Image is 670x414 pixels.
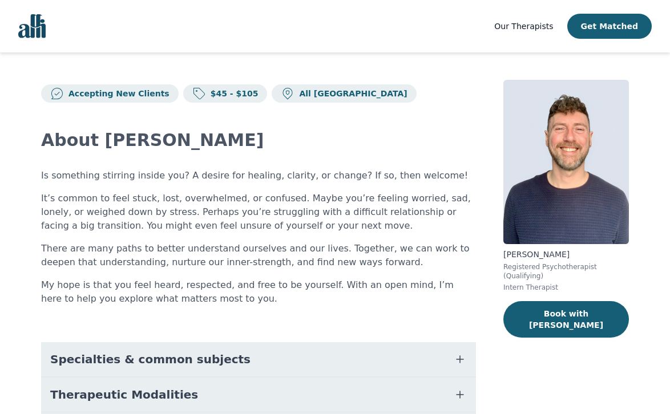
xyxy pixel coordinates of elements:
[503,283,629,292] p: Intern Therapist
[494,19,553,33] a: Our Therapists
[503,80,629,244] img: Ryan_Davis
[503,262,629,281] p: Registered Psychotherapist (Qualifying)
[294,88,407,99] p: All [GEOGRAPHIC_DATA]
[41,242,476,269] p: There are many paths to better understand ourselves and our lives. Together, we can work to deepe...
[503,249,629,260] p: [PERSON_NAME]
[41,130,476,151] h2: About [PERSON_NAME]
[50,351,251,367] span: Specialties & common subjects
[50,387,198,403] span: Therapeutic Modalities
[41,278,476,306] p: My hope is that you feel heard, respected, and free to be yourself. With an open mind, I’m here t...
[18,14,46,38] img: alli logo
[567,14,652,39] button: Get Matched
[64,88,169,99] p: Accepting New Clients
[41,192,476,233] p: It’s common to feel stuck, lost, overwhelmed, or confused. Maybe you’re feeling worried, sad, lon...
[41,378,476,412] button: Therapeutic Modalities
[41,342,476,376] button: Specialties & common subjects
[41,169,476,182] p: Is something stirring inside you? A desire for healing, clarity, or change? If so, then welcome!
[494,22,553,31] span: Our Therapists
[503,301,629,338] button: Book with [PERSON_NAME]
[206,88,259,99] p: $45 - $105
